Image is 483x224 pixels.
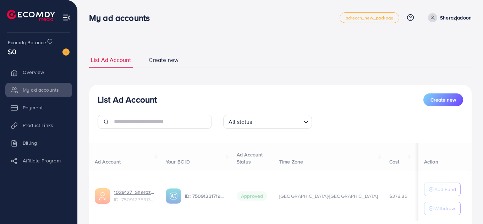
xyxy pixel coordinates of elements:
[254,115,301,127] input: Search for option
[430,96,456,103] span: Create new
[346,16,393,20] span: adreach_new_package
[425,13,472,22] a: Sherazjadoon
[440,13,472,22] p: Sherazjadoon
[7,10,55,21] img: logo
[89,13,155,23] h3: My ad accounts
[149,56,179,64] span: Create new
[98,94,157,105] h3: List Ad Account
[8,39,46,46] span: Ecomdy Balance
[423,93,463,106] button: Create new
[62,48,70,56] img: image
[227,117,254,127] span: All status
[223,115,312,129] div: Search for option
[62,13,71,22] img: menu
[8,46,16,57] span: $0
[340,12,399,23] a: adreach_new_package
[91,56,131,64] span: List Ad Account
